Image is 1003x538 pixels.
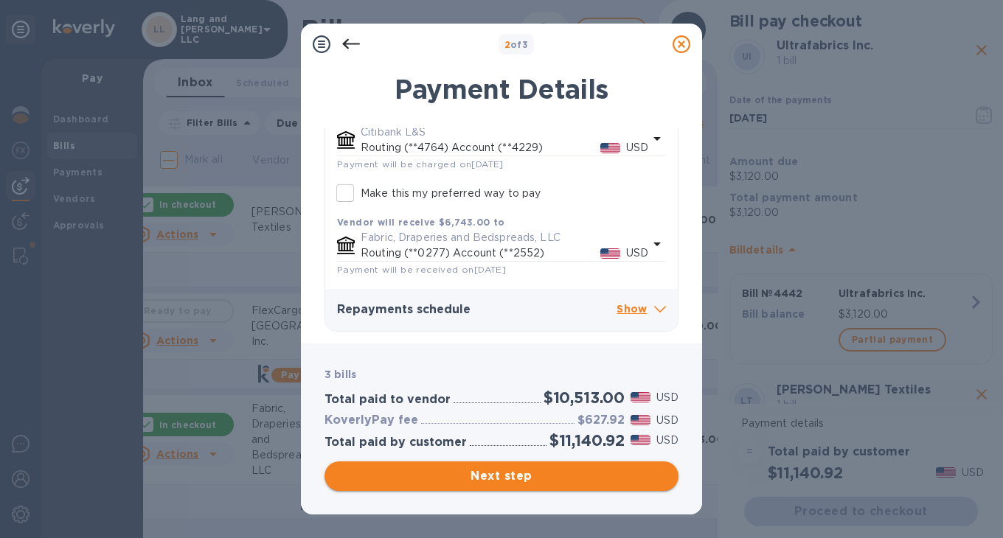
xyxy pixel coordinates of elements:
[337,264,506,275] span: Payment will be received on [DATE]
[337,158,504,170] span: Payment will be charged on [DATE]
[324,74,678,105] h1: Payment Details
[631,435,650,445] img: USD
[324,461,678,491] button: Next step
[626,245,648,261] p: USD
[656,390,678,405] p: USD
[549,431,625,450] h2: $11,140.92
[626,140,648,156] p: USD
[324,368,356,380] b: 3 bills
[504,39,510,50] span: 2
[361,245,600,261] p: Routing (**0277) Account (**2552)
[337,303,617,317] h3: Repayments schedule
[324,393,451,407] h3: Total paid to vendor
[361,186,541,201] p: Make this my preferred way to pay
[361,230,648,245] p: Fabric, Draperies and Bedspreads, LLC
[324,436,467,450] h3: Total paid by customer
[656,413,678,428] p: USD
[544,388,625,407] h2: $10,513.00
[504,39,529,50] b: of 3
[600,143,620,153] img: USD
[361,140,600,156] p: Routing (**4764) Account (**4229)
[336,467,667,485] span: Next step
[324,413,418,427] h3: KoverlyPay fee
[600,248,620,259] img: USD
[631,415,650,425] img: USD
[337,217,505,228] b: Vendor will receive $6,743.00 to
[656,433,678,448] p: USD
[361,125,648,140] p: Citibank L&S
[617,301,666,319] p: Show
[577,413,625,427] h3: $627.92
[631,392,650,402] img: USD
